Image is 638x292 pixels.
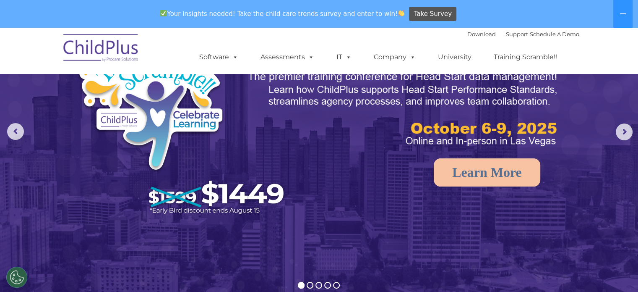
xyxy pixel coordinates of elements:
[157,5,408,22] span: Your insights needed! Take the child care trends survey and enter to win!
[430,49,480,66] a: University
[398,10,404,16] img: 👏
[485,49,565,66] a: Training Scramble!!
[59,28,143,70] img: ChildPlus by Procare Solutions
[467,31,496,37] a: Download
[409,7,456,21] a: Take Survey
[506,31,528,37] a: Support
[117,90,152,96] span: Phone number
[467,31,579,37] font: |
[117,55,142,62] span: Last name
[160,10,167,16] img: ✅
[191,49,247,66] a: Software
[530,31,579,37] a: Schedule A Demo
[434,158,540,187] a: Learn More
[414,7,452,21] span: Take Survey
[365,49,424,66] a: Company
[6,267,27,288] button: Cookies Settings
[328,49,360,66] a: IT
[252,49,323,66] a: Assessments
